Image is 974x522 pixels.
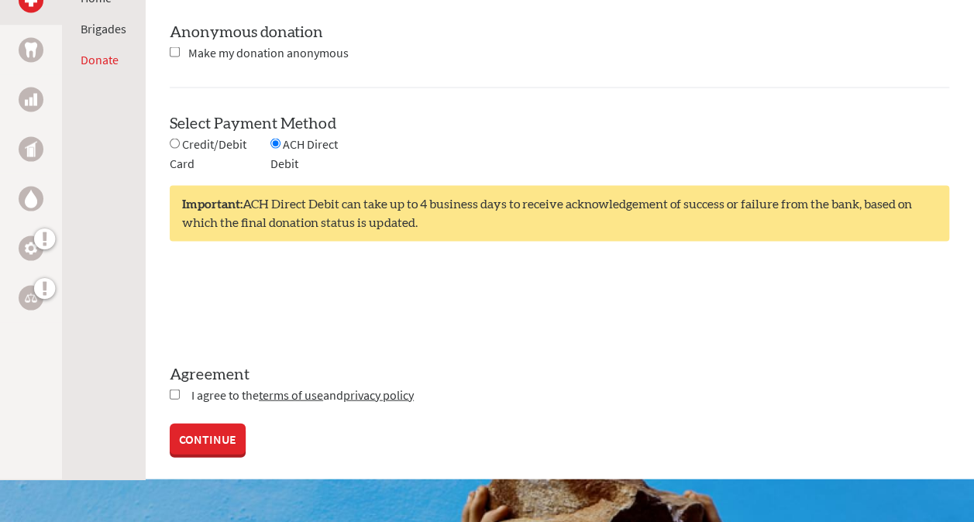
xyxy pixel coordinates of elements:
[259,387,323,403] a: terms of use
[170,116,336,132] label: Select Payment Method
[25,43,37,57] img: Dental
[170,136,246,171] span: Credit/Debit Card
[81,19,126,38] li: Brigades
[191,387,414,403] span: I agree to the and
[19,88,43,112] a: Business
[19,137,43,162] a: Public Health
[25,242,37,255] img: Engineering
[19,38,43,63] a: Dental
[270,136,338,171] span: ACH Direct Debit
[170,424,246,455] a: CONTINUE
[170,273,405,333] iframe: reCAPTCHA
[343,387,414,403] a: privacy policy
[25,190,37,208] img: Water
[170,364,949,386] label: Agreement
[19,187,43,211] a: Water
[182,198,243,211] strong: Important:
[25,142,37,157] img: Public Health
[170,186,949,242] div: ACH Direct Debit can take up to 4 business days to receive acknowledgement of success or failure ...
[81,21,126,36] a: Brigades
[81,52,119,67] a: Donate
[188,45,349,60] span: Make my donation anonymous
[25,94,37,106] img: Business
[19,236,43,261] a: Engineering
[81,50,126,69] li: Donate
[19,286,43,311] a: Legal Empowerment
[170,25,323,40] label: Anonymous donation
[25,294,37,303] img: Legal Empowerment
